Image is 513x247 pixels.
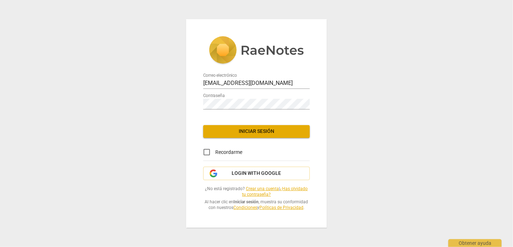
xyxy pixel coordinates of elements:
span: Login with Google [232,170,281,177]
span: Al hacer clic en , muestra su conformidad con nuestros y . [203,199,310,211]
span: Iniciar sesión [209,128,304,135]
img: 5ac2273c67554f335776073100b6d88f.svg [209,36,304,65]
label: Contraseña [203,93,225,98]
div: Obtener ayuda [448,239,502,247]
button: Login with Google [203,167,310,180]
b: Iniciar sesión [234,199,259,204]
a: Políticas de Privacidad [259,205,303,210]
a: Crear una cuenta [246,186,279,191]
a: Condiciones [233,205,257,210]
span: Recordarme [215,149,242,156]
button: Iniciar sesión [203,125,310,138]
label: Correo electrónico [203,73,237,77]
span: ¿No está registrado? | [203,186,310,198]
